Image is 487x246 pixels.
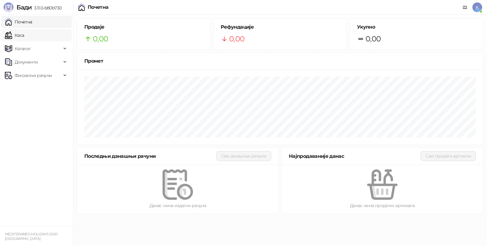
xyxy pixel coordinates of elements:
[84,152,216,160] div: Последњи данашњи рачуни
[357,23,476,31] h5: Укупно
[87,202,269,209] div: Данас нема издатих рачуна
[15,69,52,81] span: Фискални рачуни
[229,33,244,45] span: 0,00
[88,5,109,10] div: Почетна
[421,151,476,161] button: Сви продати артикли
[84,57,476,65] div: Промет
[84,23,203,31] h5: Продаје
[366,33,381,45] span: 0,00
[5,16,32,28] a: Почетна
[32,5,61,11] span: 3.11.0-b80b730
[16,4,32,11] span: Бади
[472,2,482,12] span: K
[291,202,473,209] div: Данас нема продатих артикала
[15,43,31,55] span: Каталог
[5,232,58,241] small: MEDITERANEO HOLIDAYS DOO [GEOGRAPHIC_DATA]
[221,23,339,31] h5: Рефундације
[460,2,470,12] a: Документација
[15,56,38,68] span: Документи
[93,33,108,45] span: 0,00
[216,151,271,161] button: Сви данашњи рачуни
[289,152,421,160] div: Најпродаваније данас
[4,2,13,12] img: Logo
[5,29,24,41] a: Каса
